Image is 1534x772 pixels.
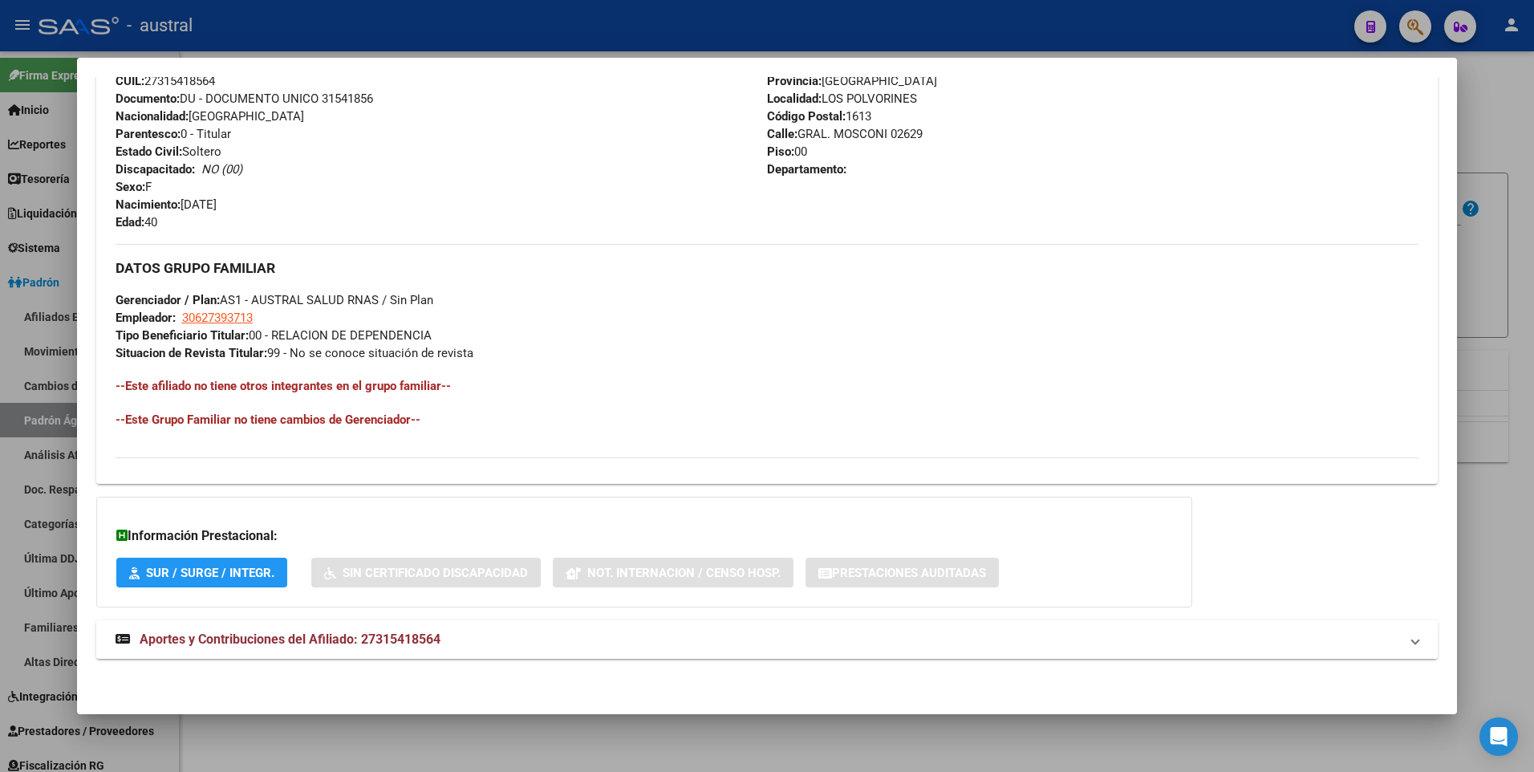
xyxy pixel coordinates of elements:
span: [GEOGRAPHIC_DATA] [767,74,937,88]
span: 30627393713 [182,311,253,325]
strong: Piso: [767,144,794,159]
strong: Discapacitado: [116,162,195,177]
strong: Localidad: [767,91,822,106]
span: 99 - No se conoce situación de revista [116,346,473,360]
span: AS1 - AUSTRAL SALUD RNAS / Sin Plan [116,293,433,307]
h3: Información Prestacional: [116,526,1172,546]
strong: Situacion de Revista Titular: [116,346,267,360]
button: Sin Certificado Discapacidad [311,558,541,587]
button: SUR / SURGE / INTEGR. [116,558,287,587]
span: Prestaciones Auditadas [832,566,986,580]
span: GRAL. MOSCONI 02629 [767,127,923,141]
strong: Nacionalidad: [116,109,189,124]
strong: Sexo: [116,180,145,194]
strong: Parentesco: [116,127,181,141]
span: F [116,180,152,194]
strong: Edad: [116,215,144,230]
span: LOS POLVORINES [767,91,917,106]
span: 1613 [767,109,871,124]
span: Aportes y Contribuciones del Afiliado: 27315418564 [140,632,440,647]
div: Open Intercom Messenger [1479,717,1518,756]
strong: Departamento: [767,162,846,177]
h4: --Este afiliado no tiene otros integrantes en el grupo familiar-- [116,377,1419,395]
span: 00 [767,144,807,159]
span: DU - DOCUMENTO UNICO 31541856 [116,91,373,106]
span: 00 - RELACION DE DEPENDENCIA [116,328,432,343]
h3: DATOS GRUPO FAMILIAR [116,259,1419,277]
span: Soltero [116,144,221,159]
strong: Empleador: [116,311,176,325]
span: [GEOGRAPHIC_DATA] [116,109,304,124]
h4: --Este Grupo Familiar no tiene cambios de Gerenciador-- [116,411,1419,429]
span: [DATE] [116,197,217,212]
span: Not. Internacion / Censo Hosp. [587,566,781,580]
button: Not. Internacion / Censo Hosp. [553,558,793,587]
strong: Código Postal: [767,109,846,124]
strong: Calle: [767,127,797,141]
span: Sin Certificado Discapacidad [343,566,528,580]
strong: Estado Civil: [116,144,182,159]
i: NO (00) [201,162,242,177]
span: 40 [116,215,157,230]
strong: Provincia: [767,74,822,88]
span: SUR / SURGE / INTEGR. [146,566,274,580]
strong: Tipo Beneficiario Titular: [116,328,249,343]
button: Prestaciones Auditadas [806,558,999,587]
mat-expansion-panel-header: Aportes y Contribuciones del Afiliado: 27315418564 [96,620,1439,659]
strong: Documento: [116,91,180,106]
strong: Gerenciador / Plan: [116,293,220,307]
span: 27315418564 [116,74,215,88]
strong: CUIL: [116,74,144,88]
span: 0 - Titular [116,127,231,141]
strong: Nacimiento: [116,197,181,212]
